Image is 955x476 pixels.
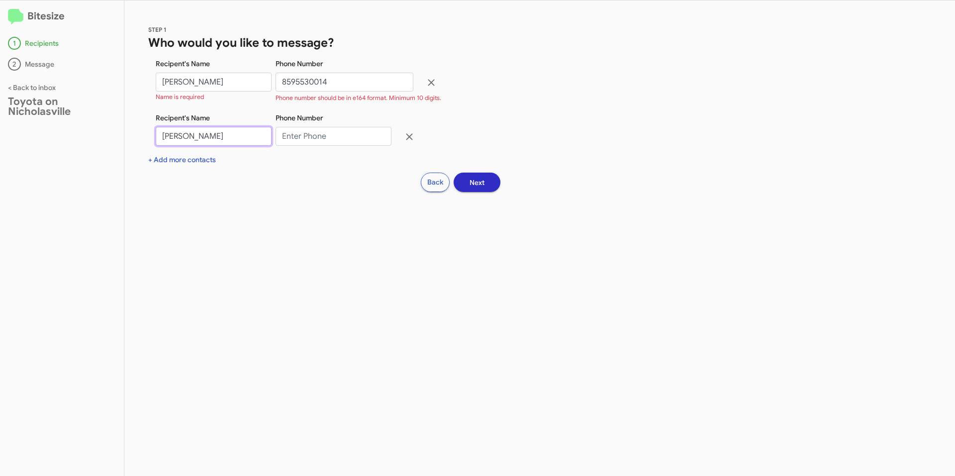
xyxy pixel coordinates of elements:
[8,37,116,50] div: Recipients
[454,173,500,192] button: Next
[148,155,931,165] div: + Add more contacts
[276,113,323,123] label: Phone Number
[8,8,116,25] h2: Bitesize
[8,96,116,116] div: Toyota on Nicholasville
[421,173,450,192] button: Back
[8,83,56,92] a: < Back to inbox
[148,35,931,51] h1: Who would you like to message?
[8,37,21,50] div: 1
[8,9,23,25] img: logo-minimal.svg
[156,73,272,92] input: Enter name
[470,174,484,191] span: Next
[156,93,204,101] small: Name is required
[156,59,210,69] label: Recipent's Name
[8,58,21,71] div: 2
[276,73,413,92] input: Enter Phone
[276,94,441,102] small: Phone number should be in e164 format. Minimum 10 digits.
[156,127,272,146] input: Enter name
[276,127,391,146] input: Enter Phone
[148,26,167,33] span: STEP 1
[8,58,116,71] div: Message
[276,59,323,69] label: Phone Number
[156,113,210,123] label: Recipent's Name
